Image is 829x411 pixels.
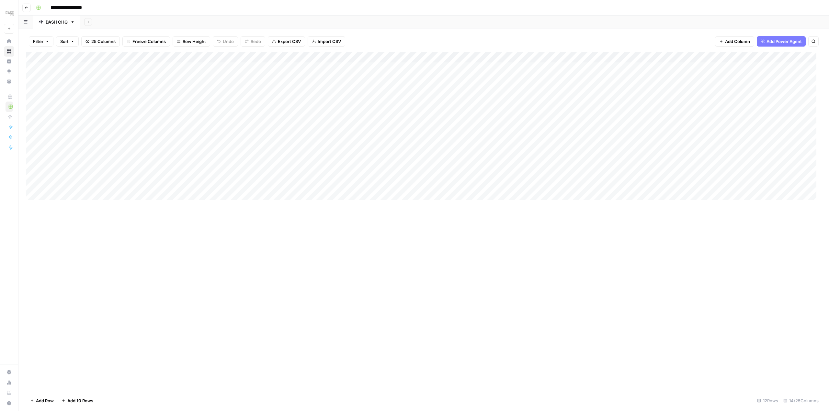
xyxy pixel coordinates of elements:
div: DASH CHQ [46,19,68,25]
div: 12 Rows [755,395,781,406]
a: Learning Hub [4,388,14,398]
a: DASH CHQ [33,16,80,28]
button: Sort [56,36,79,47]
button: Workspace: Dash [4,5,14,21]
button: Import CSV [308,36,345,47]
span: Export CSV [278,38,301,45]
a: Opportunities [4,66,14,77]
button: Add Power Agent [757,36,806,47]
button: 25 Columns [81,36,120,47]
button: Add 10 Rows [58,395,97,406]
button: Add Column [715,36,754,47]
a: Your Data [4,76,14,87]
button: Add Row [26,395,58,406]
button: Undo [213,36,238,47]
span: Row Height [183,38,206,45]
button: Row Height [173,36,210,47]
img: Dash Logo [4,7,16,19]
button: Help + Support [4,398,14,408]
span: Freeze Columns [132,38,166,45]
a: Usage [4,377,14,388]
button: Redo [241,36,265,47]
div: 14/25 Columns [781,395,821,406]
span: Import CSV [318,38,341,45]
span: Filter [33,38,43,45]
a: Settings [4,367,14,377]
span: Add Column [725,38,750,45]
span: Sort [60,38,69,45]
a: Browse [4,46,14,57]
span: Redo [251,38,261,45]
button: Freeze Columns [122,36,170,47]
span: Undo [223,38,234,45]
a: Insights [4,56,14,67]
button: Filter [29,36,53,47]
a: Home [4,36,14,47]
button: Export CSV [268,36,305,47]
span: Add Row [36,397,54,404]
span: 25 Columns [91,38,116,45]
span: Add Power Agent [767,38,802,45]
span: Add 10 Rows [67,397,93,404]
